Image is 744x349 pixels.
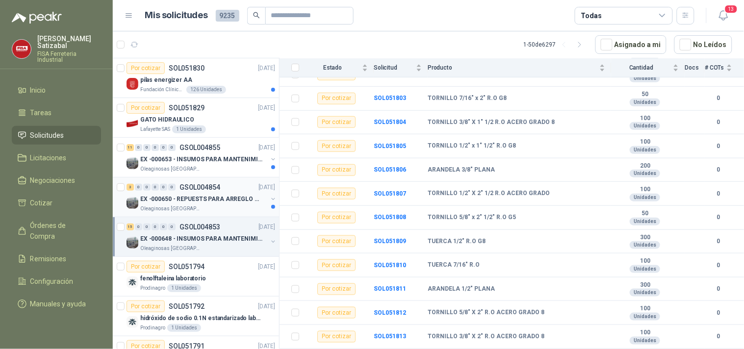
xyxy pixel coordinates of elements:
p: Oleaginosas [GEOGRAPHIC_DATA][PERSON_NAME] [140,205,202,213]
span: Licitaciones [30,152,67,163]
img: Company Logo [127,118,138,129]
a: SOL051812 [374,309,406,316]
b: 200 [611,162,679,170]
div: 1 Unidades [167,324,201,332]
div: Por cotizar [317,116,356,128]
p: [DATE] [258,223,275,232]
span: Configuración [30,276,74,287]
a: SOL051806 [374,166,406,173]
a: Tareas [12,103,101,122]
b: 300 [611,281,679,289]
img: Company Logo [127,316,138,328]
div: 3 [127,184,134,191]
b: ARANDELA 3/8" PLANA [428,166,495,174]
p: FISA Ferreteria Industrial [37,51,101,63]
div: 0 [135,144,142,151]
p: GSOL004855 [180,144,220,151]
a: SOL051807 [374,190,406,197]
a: SOL051802 [374,71,406,78]
a: Solicitudes [12,126,101,145]
a: Licitaciones [12,149,101,167]
div: 0 [135,224,142,230]
b: 100 [611,186,679,194]
div: Unidades [630,75,660,82]
p: Prodinagro [140,284,165,292]
span: Órdenes de Compra [30,220,92,242]
img: Logo peakr [12,12,62,24]
div: 0 [135,184,142,191]
span: Solicitud [374,64,414,71]
b: 0 [705,261,732,270]
b: 300 [611,234,679,242]
div: 0 [168,184,176,191]
b: TORNILLO 1/2" x 1" 1/2" R.O G8 [428,142,516,150]
b: TORNILLO 5/8" X 2" R.O ACERO GRADO 8 [428,309,544,317]
b: 0 [705,165,732,174]
b: 100 [611,305,679,313]
th: Cantidad [611,58,685,77]
b: 0 [705,237,732,246]
button: No Leídos [674,35,732,54]
b: 0 [705,142,732,151]
a: SOL051813 [374,333,406,340]
button: 13 [715,7,732,25]
b: 0 [705,189,732,199]
div: 0 [143,144,151,151]
img: Company Logo [12,40,31,58]
div: Unidades [630,99,660,106]
div: Por cotizar [127,300,165,312]
b: 100 [611,257,679,265]
div: Unidades [630,241,660,249]
a: SOL051810 [374,262,406,269]
a: SOL051805 [374,143,406,150]
span: 9235 [216,10,239,22]
div: 0 [152,224,159,230]
p: [DATE] [258,183,275,192]
p: GATO HIDRAULICO [140,115,194,125]
b: TORNILLO 7/16" x 2" R.O G8 [428,95,507,102]
b: ARANDELA 1/2" PLANA [428,285,495,293]
h1: Mis solicitudes [145,8,208,23]
th: Docs [685,58,705,77]
p: fenolftaleina laboratorio [140,274,206,283]
span: Cantidad [611,64,671,71]
span: # COTs [705,64,724,71]
a: Por cotizarSOL051794[DATE] Company Logofenolftaleina laboratorioProdinagro1 Unidades [113,257,279,297]
div: Por cotizar [127,62,165,74]
b: 0 [705,332,732,341]
b: 0 [705,284,732,294]
div: 15 [127,224,134,230]
a: SOL051808 [374,214,406,221]
b: SOL051809 [374,238,406,245]
div: Por cotizar [317,140,356,152]
div: 0 [160,184,167,191]
div: 0 [152,144,159,151]
a: Por cotizarSOL051830[DATE] Company Logopilas energizer AAFundación Clínica Shaio126 Unidades [113,58,279,98]
b: 0 [705,213,732,222]
p: [DATE] [258,302,275,311]
p: GSOL004853 [180,224,220,230]
span: Remisiones [30,253,67,264]
p: Lafayette SAS [140,125,170,133]
div: 0 [143,184,151,191]
th: Solicitud [374,58,428,77]
img: Company Logo [127,276,138,288]
a: Inicio [12,81,101,100]
div: 0 [160,224,167,230]
img: Company Logo [127,237,138,249]
b: 0 [705,118,732,127]
p: SOL051792 [169,303,205,310]
div: Por cotizar [127,102,165,114]
span: 13 [724,4,738,14]
div: Por cotizar [317,164,356,176]
span: search [253,12,260,19]
img: Company Logo [127,157,138,169]
b: 100 [611,138,679,146]
a: SOL051804 [374,119,406,125]
div: Por cotizar [317,212,356,224]
div: Unidades [630,122,660,130]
